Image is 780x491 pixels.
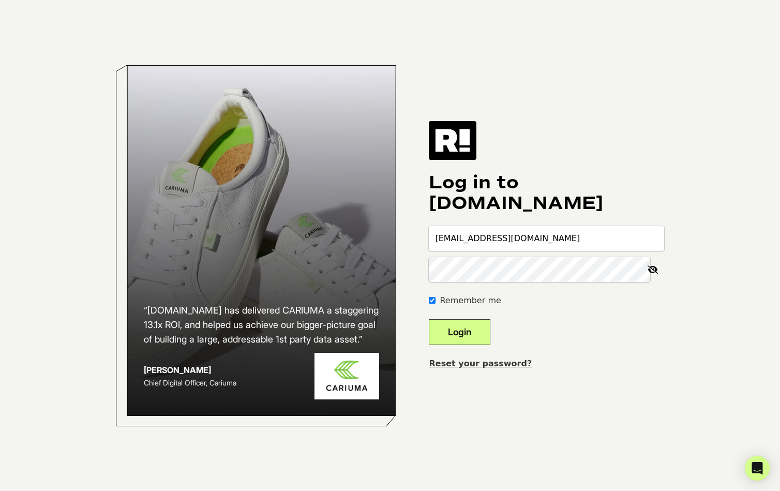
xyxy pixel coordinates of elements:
h2: “[DOMAIN_NAME] has delivered CARIUMA a staggering 13.1x ROI, and helped us achieve our bigger-pic... [144,303,380,347]
div: Open Intercom Messenger [745,456,770,481]
h1: Log in to [DOMAIN_NAME] [429,172,664,214]
img: Retention.com [429,121,476,159]
a: Reset your password? [429,359,532,368]
button: Login [429,319,490,345]
input: Email [429,226,664,251]
img: Cariuma [314,353,379,400]
span: Chief Digital Officer, Cariuma [144,378,236,387]
label: Remember me [440,294,501,307]
strong: [PERSON_NAME] [144,365,211,375]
